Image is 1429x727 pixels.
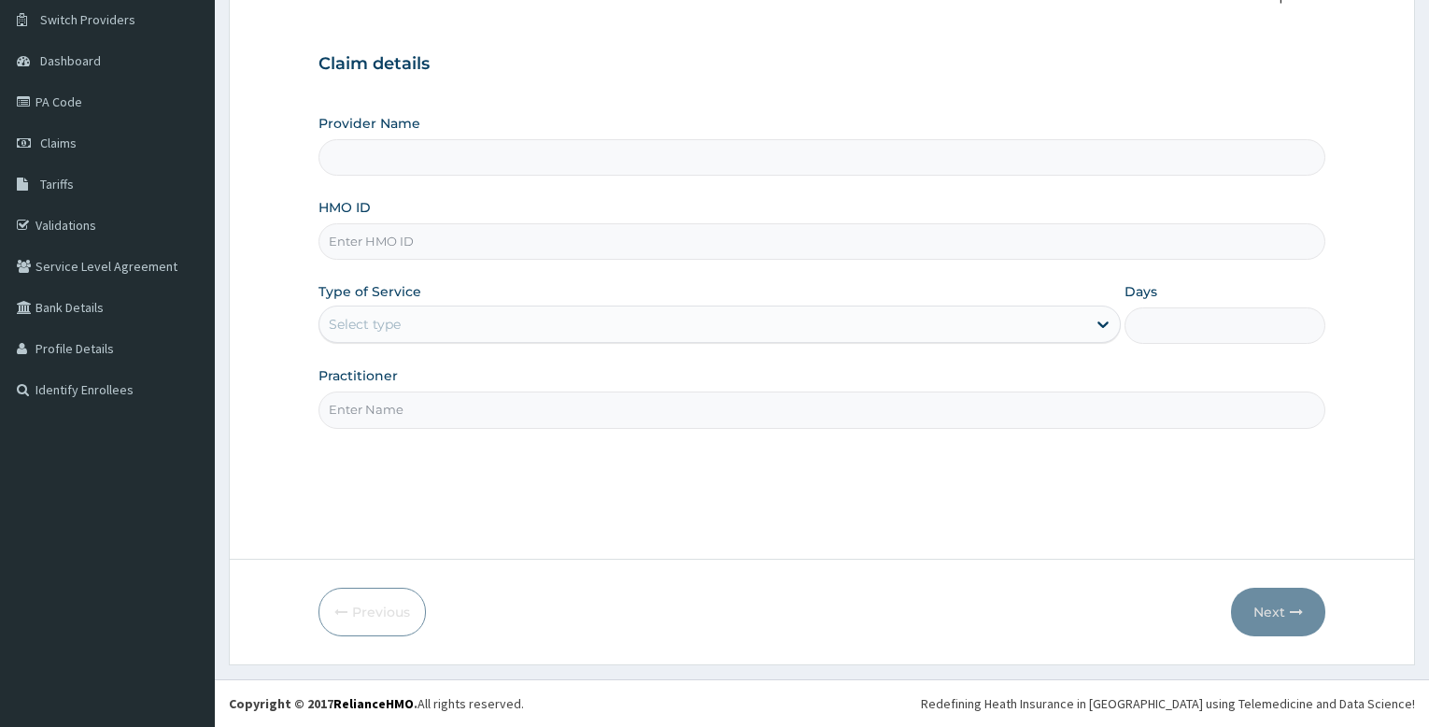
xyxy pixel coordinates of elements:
[333,695,414,712] a: RelianceHMO
[318,588,426,636] button: Previous
[329,315,401,334] div: Select type
[40,11,135,28] span: Switch Providers
[40,52,101,69] span: Dashboard
[215,679,1429,727] footer: All rights reserved.
[921,694,1415,713] div: Redefining Heath Insurance in [GEOGRAPHIC_DATA] using Telemedicine and Data Science!
[1125,282,1157,301] label: Days
[318,198,371,217] label: HMO ID
[318,282,421,301] label: Type of Service
[40,176,74,192] span: Tariffs
[318,223,1325,260] input: Enter HMO ID
[318,392,1325,428] input: Enter Name
[318,114,420,133] label: Provider Name
[40,135,77,151] span: Claims
[229,695,417,712] strong: Copyright © 2017 .
[318,366,398,385] label: Practitioner
[1231,588,1325,636] button: Next
[318,54,1325,75] h3: Claim details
